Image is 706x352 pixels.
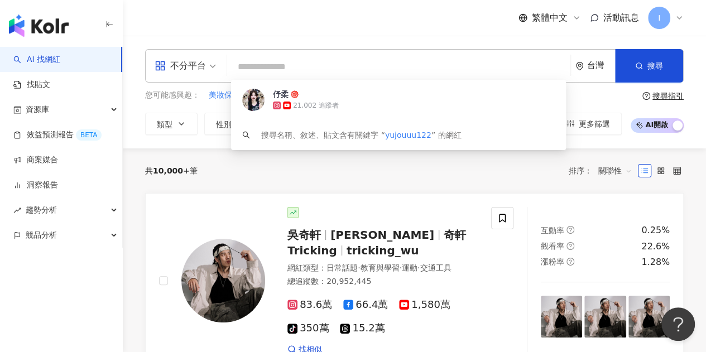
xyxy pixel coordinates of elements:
[555,113,622,135] button: 更多篩選
[641,240,670,253] div: 22.6%
[287,299,332,311] span: 83.6萬
[204,113,257,135] button: 性別
[145,90,200,101] span: 您可能感興趣：
[13,180,58,191] a: 洞察報告
[275,90,298,101] span: 彩妝師
[399,299,450,311] span: 1,580萬
[13,129,102,141] a: 效益預測報告BETA
[145,166,198,175] div: 共 筆
[647,61,663,70] span: 搜尋
[566,226,574,234] span: question-circle
[263,113,324,135] button: 追蹤數
[587,61,615,70] div: 台灣
[287,228,321,242] span: 吳奇軒
[287,263,478,274] div: 網紅類型 ：
[358,263,360,272] span: ·
[216,120,232,129] span: 性別
[26,223,57,248] span: 競品分析
[153,166,190,175] span: 10,000+
[13,54,60,65] a: searchAI 找網紅
[628,296,670,337] img: post-image
[541,257,564,266] span: 漲粉率
[603,12,639,23] span: 活動訊息
[326,263,358,272] span: 日常話題
[658,12,660,24] span: I
[598,162,632,180] span: 關聯性
[330,113,391,135] button: 互動率
[155,60,166,71] span: appstore
[155,57,206,75] div: 不分平台
[157,120,172,129] span: 類型
[13,206,21,214] span: rise
[13,79,50,90] a: 找貼文
[652,91,684,100] div: 搜尋指引
[274,89,299,102] button: 彩妝師
[615,49,683,83] button: 搜尋
[541,226,564,235] span: 互動率
[584,296,626,337] img: post-image
[464,113,548,135] button: 合作費用預估
[145,113,198,135] button: 類型
[342,120,366,129] span: 互動率
[541,242,564,250] span: 觀看率
[287,322,329,334] span: 350萬
[275,120,299,129] span: 追蹤數
[409,120,433,129] span: 觀看率
[417,263,420,272] span: ·
[208,89,241,102] button: 美妝保養
[476,120,523,129] span: 合作費用預估
[397,113,458,135] button: 觀看率
[347,244,419,257] span: tricking_wu
[249,89,266,102] button: 彩妝
[541,296,582,337] img: post-image
[287,228,466,257] span: 奇軒Tricking
[340,322,385,334] span: 15.2萬
[181,239,265,322] img: KOL Avatar
[661,307,695,341] iframe: Help Scout Beacon - Open
[532,12,568,24] span: 繁體中文
[575,62,584,70] span: environment
[402,263,417,272] span: 運動
[13,155,58,166] a: 商案媒合
[399,263,401,272] span: ·
[566,242,574,250] span: question-circle
[26,197,57,223] span: 趨勢分析
[642,92,650,100] span: question-circle
[566,258,574,266] span: question-circle
[360,263,399,272] span: 教育與學習
[26,97,49,122] span: 資源庫
[569,162,638,180] div: 排序：
[420,263,451,272] span: 交通工具
[287,276,478,287] div: 總追蹤數 ： 20,952,445
[209,90,240,101] span: 美妝保養
[641,256,670,268] div: 1.28%
[641,224,670,237] div: 0.25%
[579,119,610,128] span: 更多篩選
[9,15,69,37] img: logo
[249,90,265,101] span: 彩妝
[308,90,323,101] span: 美妝
[343,299,388,311] span: 66.4萬
[330,228,434,242] span: [PERSON_NAME]
[307,89,324,102] button: 美妝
